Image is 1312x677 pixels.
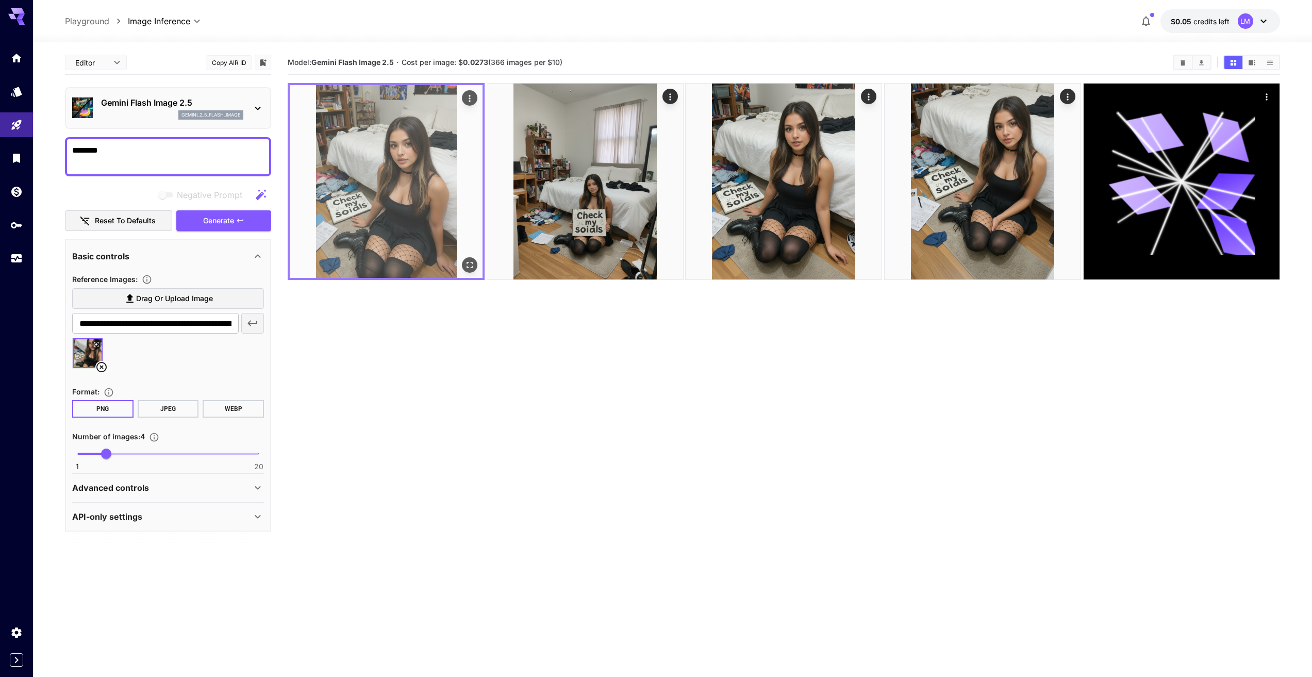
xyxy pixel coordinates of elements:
[1060,89,1075,104] div: Actions
[145,432,163,442] button: Specify how many images to generate in a single request. Each image generation will be charged se...
[206,55,252,70] button: Copy AIR ID
[75,57,107,68] span: Editor
[136,292,213,305] span: Drag or upload image
[402,58,562,67] span: Cost per image: $ (366 images per $10)
[156,188,251,201] span: Negative prompts are not compatible with the selected model.
[1173,55,1211,70] div: Clear ImagesDownload All
[1192,56,1210,69] button: Download All
[65,15,128,27] nav: breadcrumb
[463,58,488,67] b: 0.0273
[10,219,23,232] div: API Keys
[462,90,477,106] div: Actions
[1174,56,1192,69] button: Clear Images
[72,244,264,269] div: Basic controls
[1261,56,1279,69] button: Show images in list view
[72,510,142,523] p: API-only settings
[258,56,268,69] button: Add to library
[72,275,138,284] span: Reference Images :
[10,152,23,164] div: Library
[10,185,23,198] div: Wallet
[288,58,394,67] span: Model:
[462,257,477,273] div: Open in fullscreen
[72,387,99,396] span: Format :
[101,96,243,109] p: Gemini Flash Image 2.5
[181,111,240,119] p: gemini_2_5_flash_image
[254,461,263,472] span: 20
[72,432,145,441] span: Number of images : 4
[65,15,109,27] a: Playground
[686,84,882,279] img: KAAAAAElFTkSuQmCC
[487,84,683,279] img: k3AAAAAElFTkSuQmCC
[72,504,264,529] div: API-only settings
[10,85,23,98] div: Models
[861,89,877,104] div: Actions
[76,461,79,472] span: 1
[396,56,399,69] p: ·
[1259,89,1274,104] div: Actions
[10,119,23,131] div: Playground
[1171,17,1193,26] span: $0.05
[1238,13,1253,29] div: LM
[128,15,190,27] span: Image Inference
[72,250,129,262] p: Basic controls
[10,626,23,639] div: Settings
[65,210,172,232] button: Reset to defaults
[10,52,23,64] div: Home
[1224,56,1242,69] button: Show images in grid view
[10,653,23,667] button: Expand sidebar
[176,210,271,232] button: Generate
[99,387,118,398] button: Choose the file format for the output image.
[72,288,264,309] label: Drag or upload image
[203,400,264,418] button: WEBP
[885,84,1081,279] img: 8HfbpK3hWDBNcAAAAASUVORK5CYII=
[1223,55,1280,70] div: Show images in grid viewShow images in video viewShow images in list view
[72,400,134,418] button: PNG
[1160,9,1280,33] button: $0.05LM
[138,274,156,285] button: Upload a reference image to guide the result. This is needed for Image-to-Image or Inpainting. Su...
[72,92,264,124] div: Gemini Flash Image 2.5gemini_2_5_flash_image
[290,85,483,278] img: k36rj2IlP8PwqlJ4cpLN3IAAAAASUVORK5CYII=
[662,89,678,104] div: Actions
[177,189,242,201] span: Negative Prompt
[1171,16,1230,27] div: $0.05
[138,400,199,418] button: JPEG
[1243,56,1261,69] button: Show images in video view
[311,58,394,67] b: Gemini Flash Image 2.5
[72,475,264,500] div: Advanced controls
[1193,17,1230,26] span: credits left
[203,214,234,227] span: Generate
[10,252,23,265] div: Usage
[72,482,149,494] p: Advanced controls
